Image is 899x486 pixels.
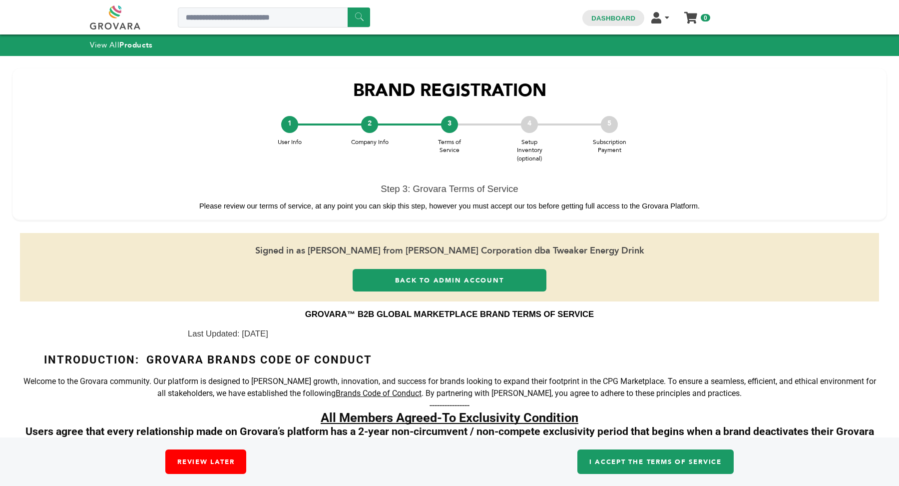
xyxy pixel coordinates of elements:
[430,400,469,411] span: ----------------
[685,9,696,19] a: My Cart
[23,376,876,398] span: Welcome to the Grovara community. Our platform is designed to [PERSON_NAME] growth, innovation, a...
[20,233,879,269] span: Signed in as [PERSON_NAME] from [PERSON_NAME] Corporation dba Tweaker Energy Drink
[701,14,710,21] span: 0
[577,449,734,474] a: I accept the Terms of Service
[25,425,874,450] span: Users agree that every relationship made on Grovara’s platform has a 2-year non-circumvent / non-...
[305,309,594,319] span: GROVARA™ B2B GLOBAL MARKETPLACE BRAND TERMS OF SERVICE
[422,388,742,398] span: . By partnering with [PERSON_NAME], you agree to adhere to these principles and practices.
[509,138,549,163] span: Setup Inventory (optional)
[321,410,578,425] span: All Members Agreed-To Exclusivity Condition
[350,138,390,146] span: Company Info
[591,14,635,22] a: Dashboard
[178,7,370,27] input: Search a product or brand...
[270,138,310,146] span: User Info
[589,138,629,155] span: Subscription Payment
[353,269,546,291] a: Back to Admin Account
[22,173,877,201] h3: Step 3: Grovara Terms of Service
[521,116,538,133] div: 4
[441,116,458,133] div: 3
[22,201,877,211] p: Please review our terms of service, at any point you can skip this step, however you must accept ...
[165,449,246,474] a: Review Later
[188,329,268,338] span: Last Updated: [DATE]
[281,116,298,133] div: 1
[22,76,877,106] h1: BRAND REGISTRATION
[119,40,152,50] strong: Products
[336,388,422,398] span: Brands Code of Conduct
[430,138,469,155] span: Terms of Service
[361,116,378,133] div: 2
[601,116,618,133] div: 5
[44,353,372,366] span: Introduction: Grovara Brands Code of Conduct
[90,40,153,50] a: View AllProducts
